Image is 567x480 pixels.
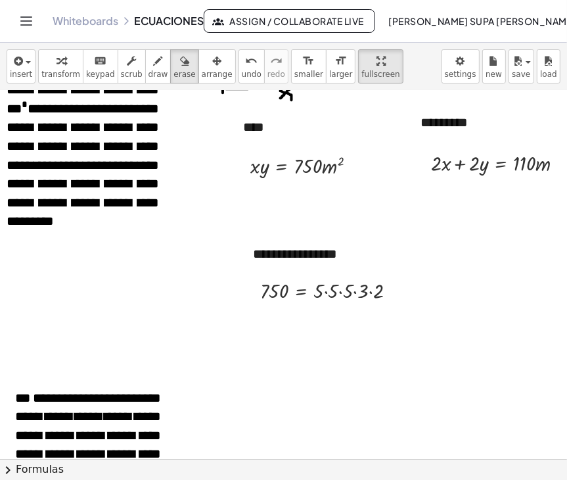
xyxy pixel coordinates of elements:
span: settings [445,70,476,79]
span: new [486,70,502,79]
button: Assign / Collaborate Live [204,9,375,33]
button: undoundo [238,49,265,84]
button: draw [145,49,171,84]
span: undo [242,70,261,79]
span: transform [41,70,80,79]
button: save [509,49,534,84]
i: keyboard [94,53,106,69]
span: insert [10,70,32,79]
button: transform [38,49,83,84]
i: redo [270,53,283,69]
span: load [540,70,557,79]
span: save [512,70,530,79]
button: keyboardkeypad [83,49,118,84]
button: fullscreen [358,49,403,84]
span: arrange [202,70,233,79]
button: redoredo [264,49,288,84]
a: Whiteboards [53,14,118,28]
span: Assign / Collaborate Live [215,15,364,27]
button: new [482,49,506,84]
button: Toggle navigation [16,11,37,32]
i: undo [245,53,258,69]
span: erase [173,70,195,79]
span: smaller [294,70,323,79]
button: scrub [118,49,146,84]
button: erase [170,49,198,84]
button: format_sizelarger [326,49,355,84]
span: fullscreen [361,70,399,79]
span: scrub [121,70,143,79]
button: settings [442,49,480,84]
span: redo [267,70,285,79]
span: larger [329,70,352,79]
i: format_size [334,53,347,69]
button: insert [7,49,35,84]
span: draw [148,70,168,79]
button: format_sizesmaller [291,49,327,84]
button: load [537,49,560,84]
button: arrange [198,49,236,84]
span: keypad [86,70,115,79]
i: format_size [302,53,315,69]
